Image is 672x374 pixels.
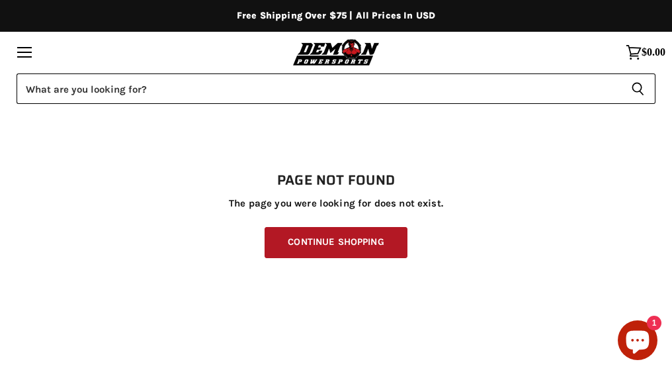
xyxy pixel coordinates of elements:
[17,198,655,209] p: The page you were looking for does not exist.
[17,73,655,104] form: Product
[17,173,655,189] h1: Page not found
[619,38,672,67] a: $0.00
[614,320,661,363] inbox-online-store-chat: Shopify online store chat
[620,73,655,104] button: Search
[265,227,407,258] a: Continue Shopping
[290,37,382,67] img: Demon Powersports
[17,73,620,104] input: Search
[642,46,665,58] span: $0.00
